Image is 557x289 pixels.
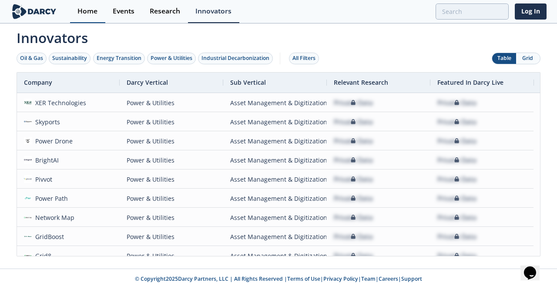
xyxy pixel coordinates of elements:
div: Private Data [437,227,476,246]
a: Terms of Use [287,275,320,282]
div: Private Data [437,189,476,208]
div: Power Drone [32,132,73,150]
div: Power & Utilities [127,208,216,227]
div: Industrial Decarbonization [201,54,269,62]
div: Asset Management & Digitization [230,113,320,131]
img: f378e986-716a-4a66-8f01-114ad6cbb3ee [24,233,32,240]
div: Power & Utilities [127,189,216,208]
button: Power & Utilities [147,53,196,64]
div: Network Map [32,208,75,227]
div: Private Data [437,113,476,131]
div: Home [77,8,97,15]
div: Power & Utilities [127,113,216,131]
div: Asset Management & Digitization [230,246,320,265]
img: 1679537232616-300382644_511671690763995_7549192408171439239_n.jpg [24,137,32,145]
div: Private Data [437,246,476,265]
div: Power & Utilities [127,246,216,265]
button: Energy Transition [93,53,145,64]
div: Skyports [32,113,60,131]
div: Asset Management & Digitization [230,151,320,169]
img: 4281765b-f562-4939-bcff-35e0f094f22f [24,252,32,259]
span: Company [24,78,52,86]
div: Private Data [334,227,373,246]
div: Power & Utilities [127,151,216,169]
button: Oil & Gas [17,53,47,64]
div: Pivvot [32,170,53,189]
img: 0054fc30-99e8-4f88-8fdb-626cd2d63925 [24,175,32,183]
p: © Copyright 2025 Darcy Partners, LLC | All Rights Reserved | | | | | [12,275,545,283]
div: Private Data [437,132,476,150]
div: Power & Utilities [127,93,216,112]
span: Innovators [10,24,547,48]
div: Asset Management & Digitization [230,132,320,150]
div: Private Data [437,170,476,189]
div: Power Path [32,189,68,208]
div: Asset Management & Digitization [230,227,320,246]
span: Featured In Darcy Live [437,78,503,86]
div: Research [150,8,180,15]
button: Table [492,53,516,64]
img: logo-wide.svg [10,4,58,19]
div: Private Data [437,151,476,169]
div: Private Data [334,170,373,189]
button: Industrial Decarbonization [198,53,273,64]
div: Private Data [334,246,373,265]
input: Advanced Search [436,3,509,20]
img: d3498fd9-93af-4144-8b59-85a5bbbeef50 [24,194,32,202]
div: Power & Utilities [127,170,216,189]
div: BrightAI [32,151,59,169]
div: Events [113,8,134,15]
div: Grid8 [32,246,52,265]
div: Energy Transition [97,54,141,62]
div: Asset Management & Digitization [230,208,320,227]
img: 0c23ba8c-7345-4753-aae9-77f289e2b931 [24,99,32,106]
div: Power & Utilities [127,227,216,246]
span: Sub Vertical [230,78,266,86]
a: Careers [379,275,398,282]
div: Private Data [334,208,373,227]
a: Support [401,275,422,282]
span: Relevant Research [334,78,388,86]
div: Private Data [334,93,373,112]
iframe: chat widget [520,254,548,280]
div: Private Data [334,189,373,208]
a: Privacy Policy [323,275,358,282]
div: Oil & Gas [20,54,43,62]
img: cfe8f51c-8fb8-4365-8b4b-598d94a5709c [24,118,32,126]
div: Asset Management & Digitization [230,170,320,189]
div: Sustainability [52,54,87,62]
div: All Filters [292,54,315,62]
div: Power & Utilities [127,132,216,150]
div: Asset Management & Digitization [230,189,320,208]
div: Innovators [195,8,232,15]
div: Private Data [334,113,373,131]
div: Private Data [437,208,476,227]
button: All Filters [289,53,319,64]
img: 760086a4-7481-4baf-897b-28be6fd4d577 [24,156,32,164]
span: Darcy Vertical [127,78,168,86]
div: XER Technologies [32,93,87,112]
div: Private Data [334,151,373,169]
button: Grid [516,53,540,64]
img: 2b7f2605-84af-4290-ac96-8f60b819c14a [24,213,32,221]
div: GridBoost [32,227,64,246]
button: Sustainability [49,53,91,64]
div: Power & Utilities [151,54,192,62]
div: Private Data [334,132,373,150]
div: Asset Management & Digitization [230,93,320,112]
a: Team [361,275,376,282]
a: Log In [515,3,547,20]
div: Private Data [437,93,476,112]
